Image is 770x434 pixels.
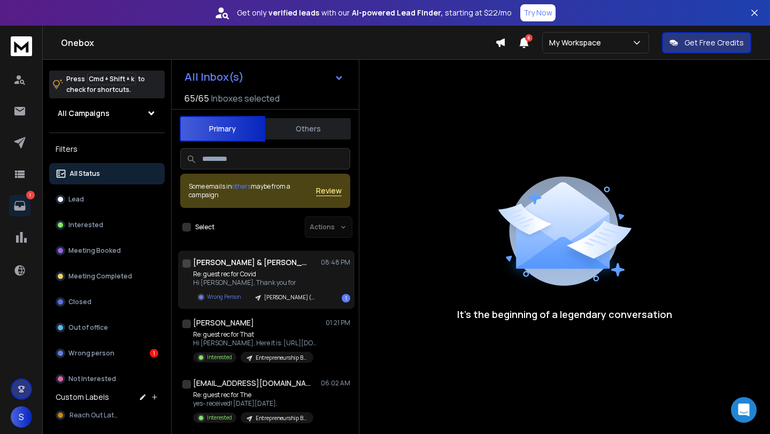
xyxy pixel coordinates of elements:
p: 08:48 PM [321,258,350,267]
h1: All Campaigns [58,108,110,119]
p: yes- received! [DATE][DATE], [193,399,313,408]
p: Re: guest rec for Covid [193,270,321,278]
p: Entrepreneurship Batch #18 [256,354,307,362]
p: [PERSON_NAME] (mental health- Batch #2) [264,293,315,301]
button: S [11,406,32,428]
p: All Status [70,169,100,178]
a: 1 [9,195,30,216]
h3: Custom Labels [56,392,109,402]
img: logo [11,36,32,56]
button: Lead [49,189,165,210]
button: Out of office [49,317,165,338]
div: Some emails in maybe from a campaign [189,182,316,199]
span: Cmd + Shift + k [87,73,136,85]
div: 1 [342,294,350,303]
p: Try Now [523,7,552,18]
h1: [PERSON_NAME] & [PERSON_NAME] [193,257,311,268]
label: Select [195,223,214,231]
p: Wrong Person [207,293,241,301]
h1: All Inbox(s) [184,72,244,82]
button: Closed [49,291,165,313]
p: Press to check for shortcuts. [66,74,145,95]
strong: AI-powered Lead Finder, [352,7,443,18]
p: Re: guest rec for The [193,391,313,399]
p: Meeting Completed [68,272,132,281]
button: All Inbox(s) [176,66,352,88]
div: 1 [150,349,158,358]
p: Lead [68,195,84,204]
button: All Campaigns [49,103,165,124]
p: Hi [PERSON_NAME], Here it is: [URL][DOMAIN_NAME] On [193,339,321,347]
p: Interested [68,221,103,229]
span: 65 / 65 [184,92,209,105]
span: others [232,182,251,191]
h3: Filters [49,142,165,157]
p: Wrong person [68,349,114,358]
button: Others [265,117,351,141]
h1: Onebox [61,36,495,49]
button: Meeting Booked [49,240,165,261]
span: Reach Out Later [70,411,120,420]
span: 6 [525,34,533,42]
button: Interested [49,214,165,236]
p: Get only with our starting at $22/mo [237,7,512,18]
p: Closed [68,298,91,306]
p: Re: guest rec for That [193,330,321,339]
p: Out of office [68,323,108,332]
button: Primary [180,116,265,142]
h1: [PERSON_NAME] [193,317,254,328]
p: Meeting Booked [68,246,121,255]
p: 06:02 AM [321,379,350,387]
button: Try Now [520,4,556,21]
div: Open Intercom Messenger [731,397,757,423]
button: All Status [49,163,165,184]
p: My Workspace [549,37,605,48]
strong: verified leads [268,7,319,18]
p: 01:21 PM [326,319,350,327]
button: Reach Out Later [49,405,165,426]
p: Interested [207,353,232,361]
p: 1 [26,191,35,199]
p: Entrepreneurship Batch #21 [256,414,307,422]
p: Interested [207,414,232,422]
button: Wrong person1 [49,343,165,364]
button: Not Interested [49,368,165,390]
button: Review [316,185,342,196]
h1: [EMAIL_ADDRESS][DOMAIN_NAME] [193,378,311,389]
p: Get Free Credits [684,37,744,48]
p: It’s the beginning of a legendary conversation [457,307,672,322]
p: Not Interested [68,375,116,383]
h3: Inboxes selected [211,92,280,105]
button: Meeting Completed [49,266,165,287]
p: Hi [PERSON_NAME], Thank you for [193,278,321,287]
button: Get Free Credits [662,32,751,53]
